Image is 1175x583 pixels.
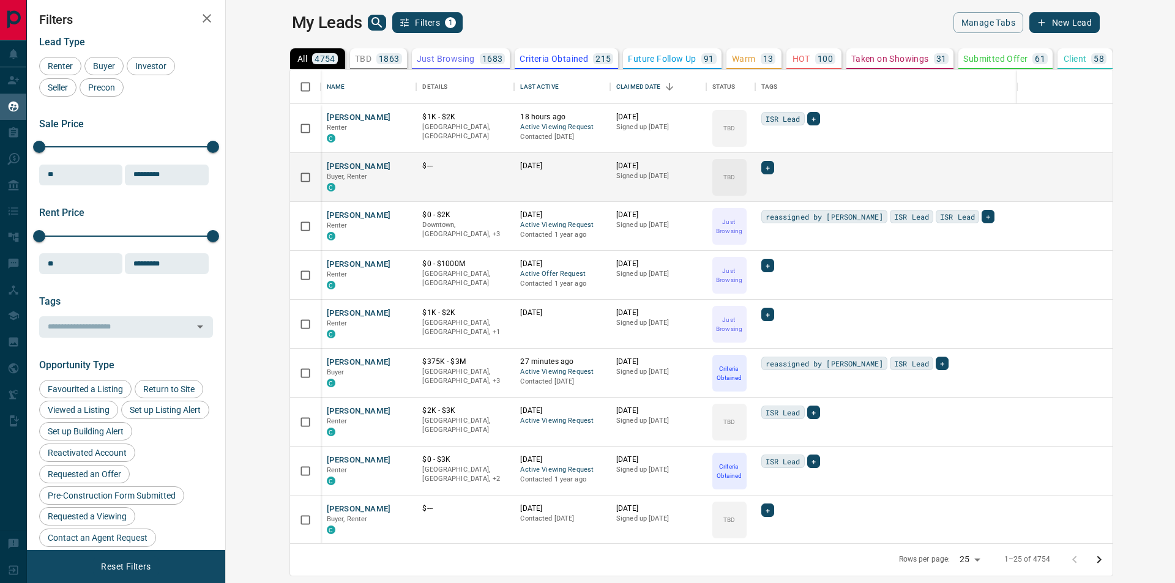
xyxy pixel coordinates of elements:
p: Contacted [DATE] [520,132,604,142]
span: Sale Price [39,118,84,130]
div: + [982,210,994,223]
div: Status [712,70,736,104]
span: Lead Type [39,36,85,48]
p: $0 - $3K [422,455,508,465]
span: Set up Listing Alert [125,405,205,415]
p: TBD [723,417,735,426]
p: All [297,54,307,63]
div: Seller [39,78,76,97]
p: 215 [595,54,611,63]
h2: Filters [39,12,213,27]
button: New Lead [1029,12,1100,33]
p: Just Browsing [714,217,745,236]
span: 1 [446,18,455,27]
div: Tags [761,70,778,104]
span: Precon [84,83,119,92]
div: Viewed a Listing [39,401,118,419]
p: Criteria Obtained [714,364,745,382]
p: Just Browsing [714,315,745,333]
div: Status [706,70,755,104]
span: reassigned by [PERSON_NAME] [766,210,883,223]
p: 91 [704,54,714,63]
div: + [761,308,774,321]
button: Manage Tabs [953,12,1023,33]
span: Investor [131,61,171,71]
div: Last Active [514,70,610,104]
div: Reactivated Account [39,444,135,462]
div: condos.ca [327,379,335,387]
div: Requested a Viewing [39,507,135,525]
span: Renter [327,124,348,132]
p: [DATE] [616,406,700,416]
button: [PERSON_NAME] [327,308,391,319]
button: [PERSON_NAME] [327,406,391,417]
button: Go to next page [1087,548,1111,572]
p: Vaughan [422,318,508,337]
span: Renter [327,319,348,327]
p: TBD [723,173,735,182]
span: Favourited a Listing [43,384,127,394]
p: Just Browsing [417,54,475,63]
div: + [807,455,820,468]
p: [DATE] [520,210,604,220]
div: Details [416,70,514,104]
div: Tags [755,70,1138,104]
p: Signed up [DATE] [616,514,700,524]
span: Renter [327,270,348,278]
p: Submitted Offer [963,54,1028,63]
p: [DATE] [616,210,700,220]
p: 61 [1035,54,1045,63]
p: [GEOGRAPHIC_DATA], [GEOGRAPHIC_DATA] [422,122,508,141]
p: [DATE] [520,308,604,318]
span: + [811,113,816,125]
div: Renter [39,57,81,75]
p: [DATE] [520,503,604,514]
button: Open [192,318,209,335]
button: Reset Filters [93,556,159,577]
div: Requested an Offer [39,465,130,483]
p: Taken on Showings [851,54,929,63]
div: Last Active [520,70,558,104]
p: $0 - $1000M [422,259,508,269]
div: Details [422,70,447,104]
p: [DATE] [616,259,700,269]
p: [DATE] [616,308,700,318]
div: condos.ca [327,330,335,338]
p: $2K - $3K [422,406,508,416]
p: $1K - $2K [422,308,508,318]
p: 13 [763,54,774,63]
p: [DATE] [616,112,700,122]
div: + [761,503,774,517]
p: Signed up [DATE] [616,367,700,377]
span: Active Viewing Request [520,122,604,133]
div: condos.ca [327,281,335,289]
span: Buyer, Renter [327,173,368,180]
div: Set up Listing Alert [121,401,209,419]
p: Criteria Obtained [714,462,745,480]
p: North York, Toronto [422,465,508,484]
h1: My Leads [292,13,362,32]
span: + [766,308,770,321]
div: + [807,112,820,125]
div: Buyer [84,57,124,75]
p: [DATE] [616,161,700,171]
div: condos.ca [327,428,335,436]
p: TBD [355,54,371,63]
span: Contact an Agent Request [43,533,152,543]
div: + [761,259,774,272]
span: Return to Site [139,384,199,394]
span: Renter [327,466,348,474]
p: $1K - $2K [422,112,508,122]
span: ISR Lead [766,113,800,125]
p: Midtown | Central, East York, Toronto [422,367,508,386]
p: [DATE] [616,357,700,367]
span: Active Offer Request [520,269,604,280]
button: [PERSON_NAME] [327,455,391,466]
div: 25 [955,551,984,568]
span: Requested a Viewing [43,511,131,521]
span: Renter [327,417,348,425]
p: [DATE] [520,161,604,171]
button: [PERSON_NAME] [327,112,391,124]
span: + [811,406,816,418]
p: North York, Toronto, Vaughan [422,220,508,239]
